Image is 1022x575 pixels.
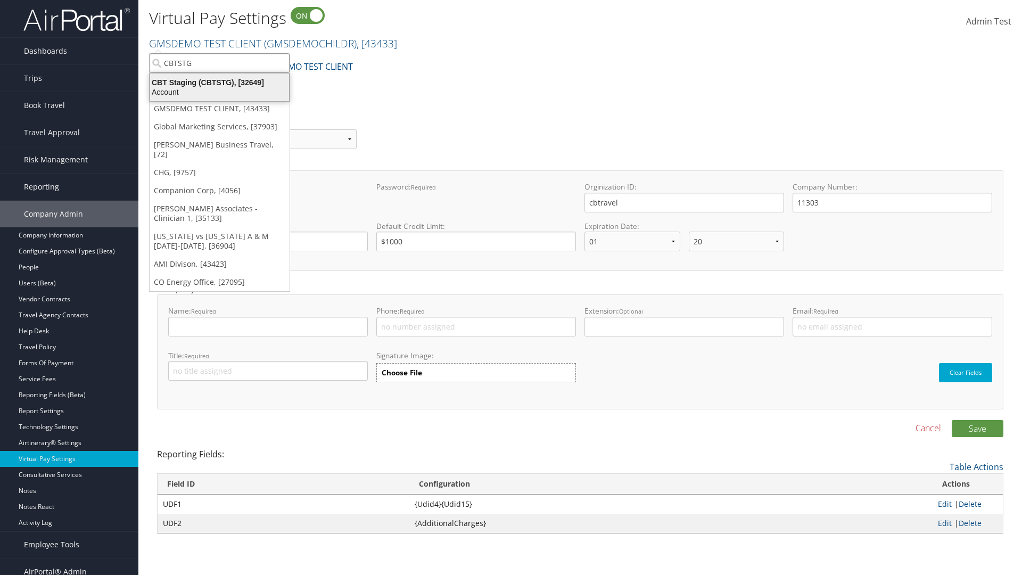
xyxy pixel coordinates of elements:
[400,307,425,315] small: Required
[584,182,784,212] label: Orginization ID:
[376,306,576,336] label: Phone:
[158,495,409,514] td: UDF1
[150,273,290,291] a: CO Energy Office, [27095]
[376,221,576,251] label: Default Credit Limit:
[813,307,838,315] small: Required
[933,495,1003,514] td: |
[959,499,982,509] a: Delete
[793,317,992,336] input: Email:Required
[168,317,368,336] input: Name:Required
[376,317,576,336] input: Phone:Required
[258,56,353,77] a: GMSDEMO TEST CLIENT
[158,514,409,533] td: UDF2
[584,232,680,251] select: Expiration Date:
[584,221,784,260] label: Expiration Date:
[966,5,1011,38] a: Admin Test
[376,232,576,251] input: Default Credit Limit:
[264,36,357,51] span: ( GMSDEMOCHILDR )
[409,474,933,495] th: Configuration: activate to sort column ascending
[150,163,290,182] a: CHG, [9757]
[409,495,933,514] td: {Udid4}{Udid15}
[24,38,67,64] span: Dashboards
[793,193,992,212] input: Company Number:
[933,514,1003,533] td: |
[150,200,290,227] a: [PERSON_NAME] Associates - Clinician 1, [35133]
[150,118,290,136] a: Global Marketing Services, [37903]
[24,92,65,119] span: Book Travel
[584,193,784,212] input: Orginization ID:
[150,53,290,73] input: Search Accounts
[959,518,982,528] a: Delete
[950,461,1003,473] a: Table Actions
[191,307,216,315] small: Required
[357,36,397,51] span: , [ 43433 ]
[409,514,933,533] td: {AdditionalCharges}
[158,474,409,495] th: Field ID: activate to sort column descending
[689,232,785,251] select: Expiration Date:
[168,361,368,381] input: Title:Required
[144,87,295,97] div: Account
[149,158,1011,282] div: Account Details:
[376,182,576,212] label: Password:
[966,15,1011,27] span: Admin Test
[144,78,295,87] div: CBT Staging (CBTSTG), [32649]
[149,448,1011,533] div: Reporting Fields:
[24,174,59,200] span: Reporting
[584,317,784,336] input: Extension:Optional
[149,282,1011,420] div: Company Contact Details:
[938,499,952,509] a: Edit
[793,306,992,336] label: Email:
[376,363,576,382] label: Choose File
[933,474,1003,495] th: Actions
[23,7,130,32] img: airportal-logo.png
[916,422,941,434] a: Cancel
[793,182,992,212] label: Company Number:
[168,306,368,336] label: Name:
[619,307,643,315] small: Optional
[184,352,209,360] small: Required
[24,531,79,558] span: Employee Tools
[149,36,397,51] a: GMSDEMO TEST CLIENT
[24,146,88,173] span: Risk Management
[150,182,290,200] a: Companion Corp, [4056]
[24,119,80,146] span: Travel Approval
[150,100,290,118] a: GMSDEMO TEST CLIENT, [43433]
[411,183,436,191] small: required
[584,306,784,336] label: Extension:
[952,420,1003,437] button: Save
[150,255,290,273] a: AMI Divison, [43423]
[938,518,952,528] a: Edit
[150,136,290,163] a: [PERSON_NAME] Business Travel, [72]
[376,350,576,363] label: Signature Image:
[150,227,290,255] a: [US_STATE] vs [US_STATE] A & M [DATE]-[DATE], [36904]
[168,350,368,381] label: Title:
[24,65,42,92] span: Trips
[149,7,724,29] h1: Virtual Pay Settings
[939,363,992,382] button: Clear Fields
[24,201,83,227] span: Company Admin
